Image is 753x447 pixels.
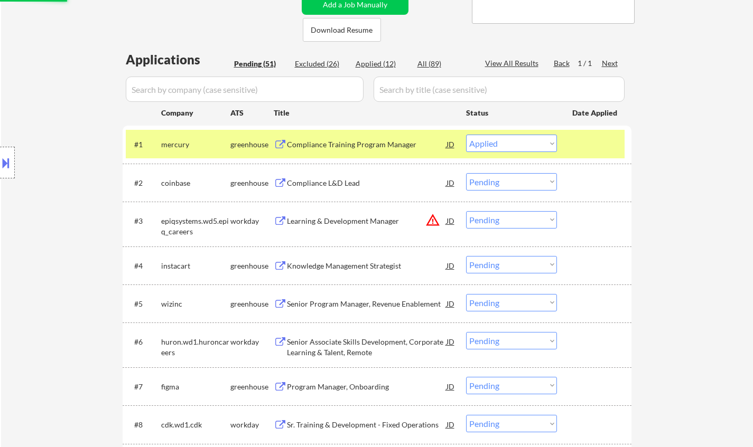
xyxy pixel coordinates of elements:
div: Applied (12) [356,59,408,69]
div: #6 [134,337,153,347]
div: Compliance L&D Lead [287,178,447,188]
div: greenhouse [230,178,274,188]
div: Company [161,108,230,118]
div: All (89) [417,59,470,69]
div: wizinc [161,299,230,309]
div: Next [602,58,619,69]
div: Senior Associate Skills Development, Corporate Learning & Talent, Remote [287,337,447,357]
div: JD [445,377,456,396]
button: Download Resume [303,18,381,42]
div: Program Manager, Onboarding [287,382,447,392]
div: ATS [230,108,274,118]
div: Compliance Training Program Manager [287,139,447,150]
div: coinbase [161,178,230,188]
input: Search by company (case sensitive) [126,77,364,102]
div: Date Applied [572,108,619,118]
div: JD [445,173,456,192]
div: View All Results [485,58,542,69]
div: Pending (51) [234,59,287,69]
div: mercury [161,139,230,150]
div: Sr. Training & Development - Fixed Operations [287,420,447,430]
div: #8 [134,420,153,430]
div: cdk.wd1.cdk [161,420,230,430]
div: workday [230,216,274,226]
div: greenhouse [230,382,274,392]
div: JD [445,211,456,230]
div: huron.wd1.huroncareers [161,337,230,357]
div: workday [230,420,274,430]
div: instacart [161,261,230,271]
div: JD [445,332,456,351]
div: Back [554,58,571,69]
div: greenhouse [230,261,274,271]
div: greenhouse [230,139,274,150]
div: Applications [126,53,230,66]
div: #5 [134,299,153,309]
button: warning_amber [425,213,440,227]
input: Search by title (case sensitive) [374,77,625,102]
div: 1 / 1 [578,58,602,69]
div: #4 [134,261,153,271]
div: Senior Program Manager, Revenue Enablement [287,299,447,309]
div: figma [161,382,230,392]
div: workday [230,337,274,347]
div: JD [445,294,456,313]
div: Title [274,108,456,118]
div: epiqsystems.wd5.epiq_careers [161,216,230,236]
div: JD [445,135,456,154]
div: greenhouse [230,299,274,309]
div: JD [445,415,456,434]
div: Learning & Development Manager [287,216,447,226]
div: Knowledge Management Strategist [287,261,447,271]
div: #7 [134,382,153,392]
div: Status [466,103,557,122]
div: Excluded (26) [295,59,348,69]
div: JD [445,256,456,275]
